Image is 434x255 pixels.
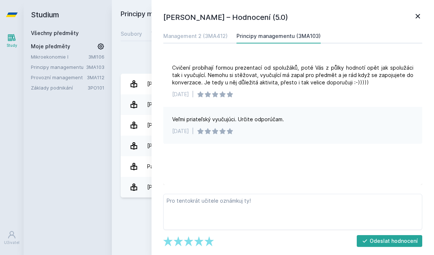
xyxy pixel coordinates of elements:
div: Uživatel [4,240,19,245]
a: Provozní management [31,74,87,81]
a: 3MI106 [88,54,104,60]
a: 3MA103 [86,64,104,70]
a: 3MA112 [87,74,104,80]
a: Soubory [121,27,142,41]
div: [PERSON_NAME] [147,118,188,133]
a: Všechny předměty [31,30,79,36]
a: Testy [151,27,166,41]
div: Cvičení probíhají formou prezentací od spolužáků, poté Vás z půlky hodnotí opět jak spolužáci tak... [172,64,413,86]
a: Mikroekonomie I [31,53,88,60]
div: | [192,91,194,98]
a: Study [1,29,22,52]
h2: Principy managementu (3MA103) [121,9,341,21]
div: [DATE] [172,91,189,98]
a: Uživatel [1,227,22,249]
a: Základy podnikání [31,84,88,91]
div: [DATE] [172,128,189,135]
div: [PERSON_NAME] [147,180,188,195]
a: [PERSON_NAME] 6 hodnocení 3.3 [121,74,425,94]
a: Principy managementu [31,63,86,71]
div: Veľmi priateľský vyučujúci. Určite odporúčam. [172,116,284,123]
div: [PERSON_NAME] [147,77,188,91]
a: [PERSON_NAME] 1 hodnocení 5.0 [121,136,425,156]
div: Pašmik Jaroslav [147,159,186,174]
div: Study [7,43,17,48]
a: Pašmik Jaroslav 8 hodnocení 3.8 [121,156,425,177]
div: [PERSON_NAME] [147,97,188,112]
a: [PERSON_NAME] 2 hodnocení 5.0 [121,115,425,136]
a: [PERSON_NAME] 1 hodnocení 5.0 [121,177,425,198]
a: 3PO101 [88,85,104,91]
div: [PERSON_NAME] [147,139,188,153]
div: Testy [151,30,166,38]
div: | [192,128,194,135]
a: [PERSON_NAME] 2 hodnocení 5.0 [121,94,425,115]
div: Soubory [121,30,142,38]
span: Moje předměty [31,43,70,50]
